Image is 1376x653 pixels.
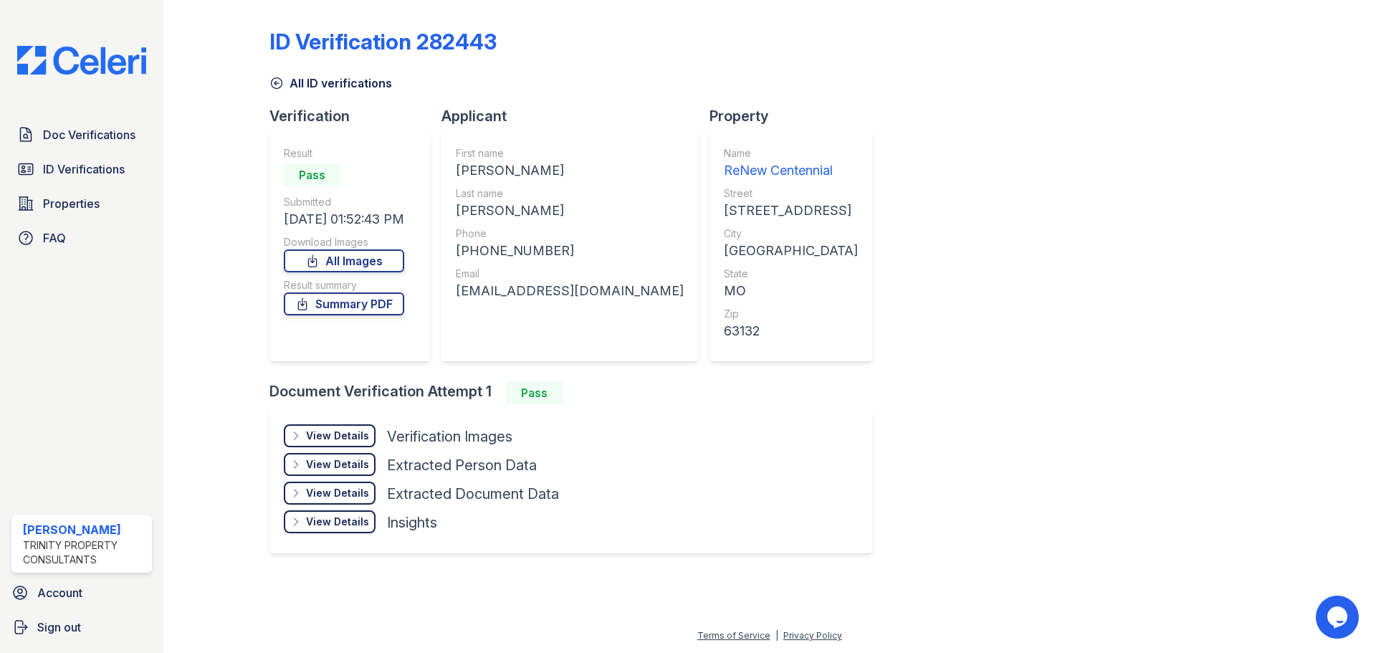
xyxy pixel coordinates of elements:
div: Pass [506,381,563,404]
div: Pass [284,163,341,186]
div: [PHONE_NUMBER] [456,241,684,261]
div: Email [456,267,684,281]
iframe: chat widget [1316,596,1362,639]
div: [PERSON_NAME] [456,201,684,221]
a: Terms of Service [697,630,770,641]
div: [PERSON_NAME] [23,521,146,538]
a: Name ReNew Centennial [724,146,858,181]
div: Phone [456,227,684,241]
span: FAQ [43,229,66,247]
div: ReNew Centennial [724,161,858,181]
div: Property [709,106,884,126]
div: Zip [724,307,858,321]
div: ID Verification 282443 [269,29,497,54]
div: 63132 [724,321,858,341]
div: View Details [306,457,369,472]
div: City [724,227,858,241]
a: FAQ [11,224,152,252]
div: Extracted Document Data [387,484,559,504]
a: Sign out [6,613,158,642]
div: | [775,630,778,641]
div: [PERSON_NAME] [456,161,684,181]
a: All ID verifications [269,75,392,92]
span: Sign out [37,619,81,636]
div: MO [724,281,858,301]
div: [GEOGRAPHIC_DATA] [724,241,858,261]
div: Verification [269,106,441,126]
div: Last name [456,186,684,201]
img: CE_Logo_Blue-a8612792a0a2168367f1c8372b55b34899dd931a85d93a1a3d3e32e68fde9ad4.png [6,46,158,75]
a: All Images [284,249,404,272]
div: Trinity Property Consultants [23,538,146,567]
div: Document Verification Attempt 1 [269,381,884,404]
div: View Details [306,486,369,500]
a: Privacy Policy [783,630,842,641]
div: Result [284,146,404,161]
div: Extracted Person Data [387,455,537,475]
span: ID Verifications [43,161,125,178]
div: Applicant [441,106,709,126]
a: Summary PDF [284,292,404,315]
div: Name [724,146,858,161]
a: ID Verifications [11,155,152,183]
div: Result summary [284,278,404,292]
div: View Details [306,515,369,529]
a: Properties [11,189,152,218]
a: Doc Verifications [11,120,152,149]
div: Download Images [284,235,404,249]
div: [DATE] 01:52:43 PM [284,209,404,229]
div: Street [724,186,858,201]
div: Verification Images [387,426,512,447]
a: Account [6,578,158,607]
div: First name [456,146,684,161]
div: [EMAIL_ADDRESS][DOMAIN_NAME] [456,281,684,301]
span: Properties [43,195,100,212]
span: Account [37,584,82,601]
div: Insights [387,513,437,533]
div: View Details [306,429,369,443]
div: State [724,267,858,281]
div: [STREET_ADDRESS] [724,201,858,221]
span: Doc Verifications [43,126,135,143]
div: Submitted [284,195,404,209]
